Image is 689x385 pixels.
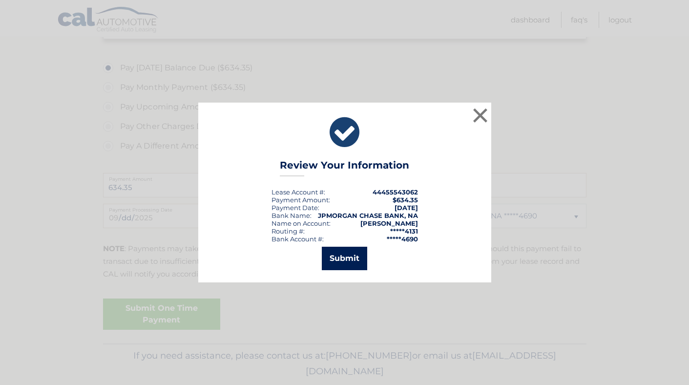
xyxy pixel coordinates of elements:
[322,247,367,270] button: Submit
[271,188,325,196] div: Lease Account #:
[271,196,330,204] div: Payment Amount:
[393,196,418,204] span: $634.35
[280,159,409,176] h3: Review Your Information
[373,188,418,196] strong: 44455543062
[471,106,490,125] button: ×
[271,235,324,243] div: Bank Account #:
[271,227,305,235] div: Routing #:
[395,204,418,212] span: [DATE]
[318,212,418,219] strong: JPMORGAN CHASE BANK, NA
[271,212,312,219] div: Bank Name:
[360,219,418,227] strong: [PERSON_NAME]
[271,204,318,212] span: Payment Date
[271,204,319,212] div: :
[271,219,331,227] div: Name on Account:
